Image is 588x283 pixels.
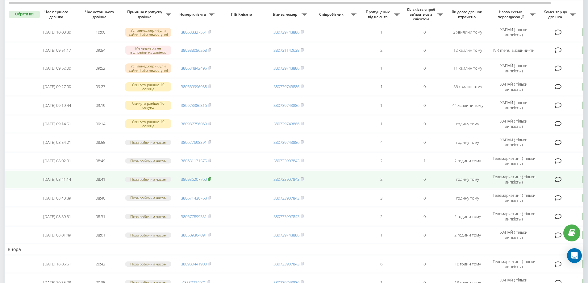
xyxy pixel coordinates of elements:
[125,10,166,19] span: Причина пропуску дзвінка
[403,42,446,59] td: 0
[125,82,171,91] div: Скинуто раніше 10 секунд
[177,12,209,17] span: Номер клієнта
[446,171,489,188] td: годину тому
[181,65,207,71] a: 380634842495
[360,226,403,244] td: 1
[35,78,79,95] td: [DATE] 09:27:00
[360,115,403,132] td: 1
[403,208,446,225] td: 0
[446,78,489,95] td: 36 хвилин тому
[40,10,74,19] span: Час першого дзвінка
[79,171,122,188] td: 08:41
[79,24,122,41] td: 10:00
[360,97,403,114] td: 1
[446,115,489,132] td: годину тому
[403,171,446,188] td: 0
[489,60,539,77] td: ХАПАЙ ( тільки липкість )
[363,10,394,19] span: Пропущених від клієнта
[403,78,446,95] td: 0
[79,208,122,225] td: 08:31
[181,47,207,53] a: 380988056268
[489,256,539,273] td: Телемаркетинг ( тільки липкість )
[360,171,403,188] td: 2
[273,121,299,127] a: 380739743886
[273,214,299,219] a: 380733907843
[79,115,122,132] td: 09:14
[125,63,171,73] div: Усі менеджери були зайняті або недоступні
[125,28,171,37] div: Усі менеджери були зайняті або недоступні
[84,10,117,19] span: Час останнього дзвінка
[406,7,437,22] span: Кількість спроб зв'язатись з клієнтом
[181,214,207,219] a: 380677899331
[181,139,207,145] a: 380677698391
[446,256,489,273] td: 16 годин тому
[125,158,171,164] div: Поза робочим часом
[451,10,484,19] span: Як довго дзвінок втрачено
[35,171,79,188] td: [DATE] 08:41:14
[273,261,299,267] a: 380733907843
[360,60,403,77] td: 1
[403,226,446,244] td: 0
[446,189,489,207] td: годину тому
[79,152,122,170] td: 08:49
[79,78,122,95] td: 09:27
[542,10,570,19] span: Коментар до дзвінка
[489,134,539,151] td: ХАПАЙ ( тільки липкість )
[125,214,171,219] div: Поза робочим часом
[313,12,351,17] span: Співробітник
[79,256,122,273] td: 20:42
[403,189,446,207] td: 0
[446,208,489,225] td: 2 години тому
[360,78,403,95] td: 1
[270,12,302,17] span: Бізнес номер
[446,60,489,77] td: 11 хвилин тому
[489,24,539,41] td: ХАПАЙ ( тільки липкість )
[403,60,446,77] td: 0
[9,11,40,18] button: Обрати всі
[273,84,299,89] a: 380739743886
[360,24,403,41] td: 1
[403,97,446,114] td: 0
[79,226,122,244] td: 08:01
[403,24,446,41] td: 0
[273,232,299,238] a: 380739743886
[125,195,171,200] div: Поза робочим часом
[446,152,489,170] td: 2 години тому
[446,97,489,114] td: 44 хвилини тому
[181,121,207,127] a: 380987756060
[492,10,530,19] span: Назва схеми переадресації
[273,65,299,71] a: 380739743886
[223,12,262,17] span: ПІБ Клієнта
[125,232,171,238] div: Поза робочим часом
[79,189,122,207] td: 08:40
[181,232,207,238] a: 380509304091
[489,97,539,114] td: ХАПАЙ ( тільки липкість )
[181,176,207,182] a: 380936207760
[446,42,489,59] td: 12 хвилин тому
[403,134,446,151] td: 0
[273,158,299,164] a: 380733907843
[489,42,539,59] td: IVR menu вихідний-пн
[35,152,79,170] td: [DATE] 08:02:01
[35,42,79,59] td: [DATE] 09:51:17
[489,78,539,95] td: ХАПАЙ ( тільки липкість )
[35,97,79,114] td: [DATE] 09:19:44
[35,256,79,273] td: [DATE] 18:05:51
[79,60,122,77] td: 09:52
[79,134,122,151] td: 08:55
[403,152,446,170] td: 1
[489,171,539,188] td: Телемаркетинг ( тільки липкість )
[273,103,299,108] a: 380739743886
[125,177,171,182] div: Поза робочим часом
[35,134,79,151] td: [DATE] 08:54:21
[360,42,403,59] td: 2
[273,139,299,145] a: 380739743886
[489,226,539,244] td: ХАПАЙ ( тільки липкість )
[273,195,299,201] a: 380733907843
[79,97,122,114] td: 09:19
[181,103,207,108] a: 380973386316
[489,115,539,132] td: ХАПАЙ ( тільки липкість )
[181,158,207,164] a: 380631171575
[125,46,171,55] div: Менеджери не відповіли на дзвінок
[35,208,79,225] td: [DATE] 08:30:31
